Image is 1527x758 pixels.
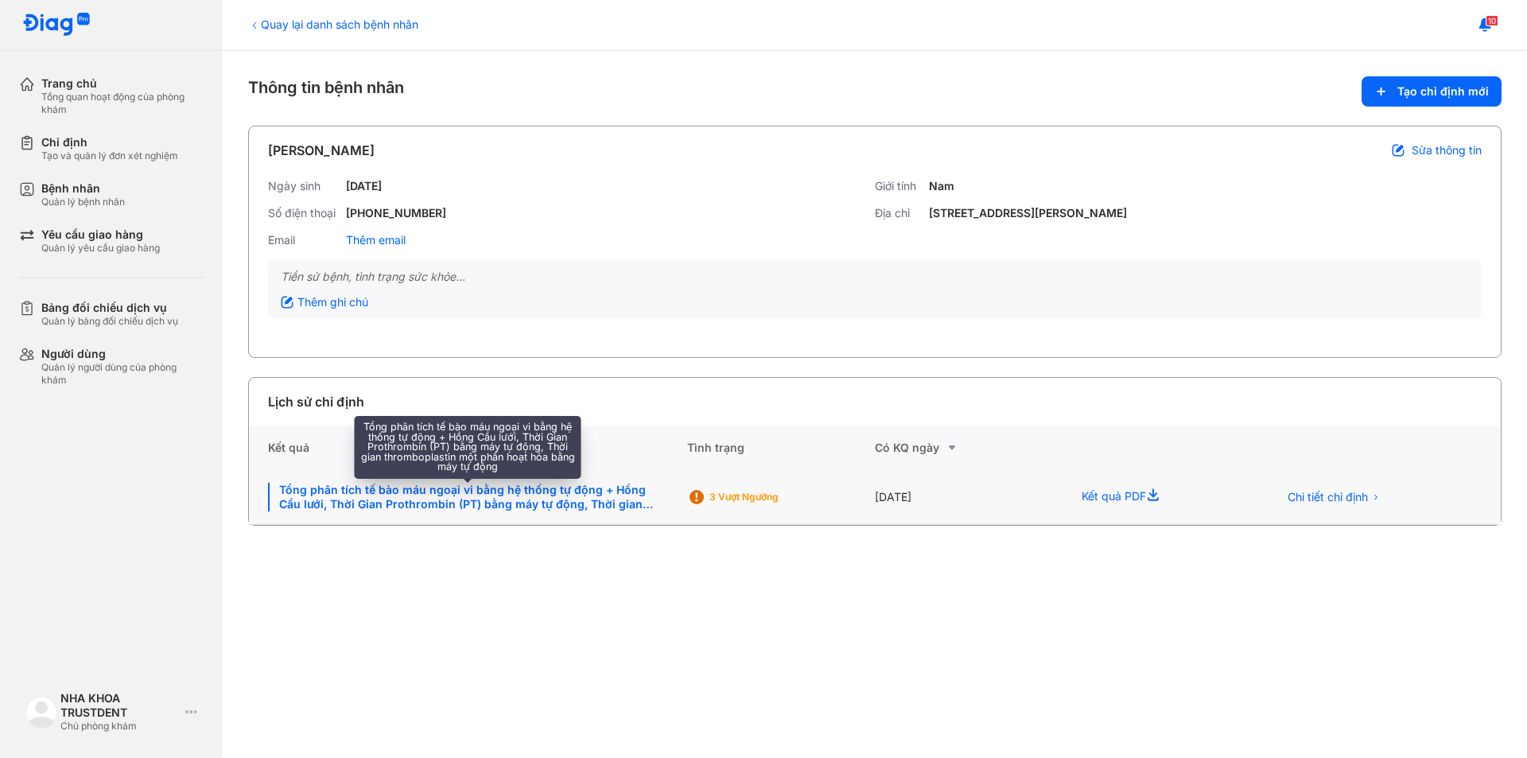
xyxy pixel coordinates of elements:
[41,315,178,328] div: Quản lý bảng đối chiếu dịch vụ
[249,426,687,470] div: Kết quả
[248,16,418,33] div: Quay lại danh sách bệnh nhân
[1397,84,1489,99] span: Tạo chỉ định mới
[22,13,91,37] img: logo
[1288,490,1368,504] span: Chi tiết chỉ định
[1362,76,1502,107] button: Tạo chỉ định mới
[268,392,364,411] div: Lịch sử chỉ định
[687,426,875,470] div: Tình trạng
[41,227,160,242] div: Yêu cầu giao hàng
[248,76,1502,107] div: Thông tin bệnh nhân
[41,361,204,387] div: Quản lý người dùng của phòng khám
[875,470,1063,525] div: [DATE]
[346,233,406,247] div: Thêm email
[281,295,368,309] div: Thêm ghi chú
[41,347,204,361] div: Người dùng
[281,270,1469,284] div: Tiền sử bệnh, tình trạng sức khỏe...
[60,720,179,733] div: Chủ phòng khám
[268,483,668,511] div: Tổng phân tích tế bào máu ngoại vi bằng hệ thống tự động + Hồng Cầu lưới, Thời Gian Prothrombin (...
[41,76,204,91] div: Trang chủ
[41,181,125,196] div: Bệnh nhân
[41,91,204,116] div: Tổng quan hoạt động của phòng khám
[1063,470,1258,525] div: Kết quả PDF
[346,206,446,220] div: [PHONE_NUMBER]
[929,179,954,193] div: Nam
[41,242,160,255] div: Quản lý yêu cầu giao hàng
[41,196,125,208] div: Quản lý bệnh nhân
[268,233,340,247] div: Email
[268,179,340,193] div: Ngày sinh
[1486,15,1498,26] span: 10
[875,438,1063,457] div: Có KQ ngày
[1278,485,1390,509] button: Chi tiết chỉ định
[709,491,837,503] div: 3 Vượt ngưỡng
[875,206,923,220] div: Địa chỉ
[268,141,375,160] div: [PERSON_NAME]
[346,179,382,193] div: [DATE]
[929,206,1127,220] div: [STREET_ADDRESS][PERSON_NAME]
[41,301,178,315] div: Bảng đối chiếu dịch vụ
[41,135,178,150] div: Chỉ định
[875,179,923,193] div: Giới tính
[41,150,178,162] div: Tạo và quản lý đơn xét nghiệm
[268,206,340,220] div: Số điện thoại
[25,696,57,728] img: logo
[60,691,179,720] div: NHA KHOA TRUSTDENT
[1412,143,1482,157] span: Sửa thông tin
